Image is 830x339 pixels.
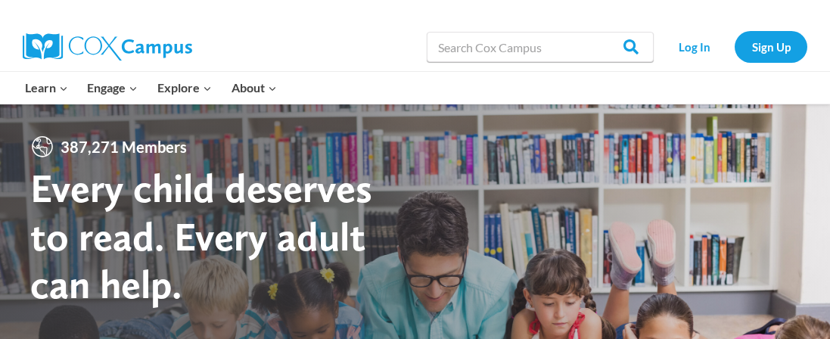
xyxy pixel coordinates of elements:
input: Search Cox Campus [427,32,654,62]
span: About [232,78,277,98]
nav: Primary Navigation [15,72,286,104]
span: 387,271 Members [54,135,193,159]
span: Engage [87,78,138,98]
nav: Secondary Navigation [661,31,807,62]
a: Sign Up [735,31,807,62]
span: Learn [25,78,68,98]
strong: Every child deserves to read. Every adult can help. [30,163,372,308]
img: Cox Campus [23,33,192,61]
span: Explore [157,78,212,98]
a: Log In [661,31,727,62]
